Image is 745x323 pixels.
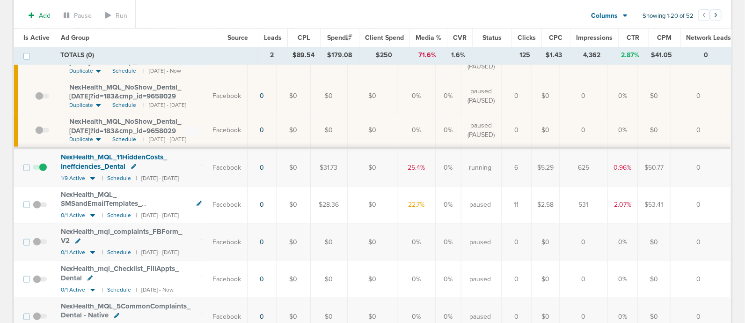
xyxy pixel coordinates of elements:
span: Client Spend [365,34,404,42]
span: CPL [298,34,310,42]
td: 0 [678,47,738,64]
td: 0 [671,113,731,148]
td: 0% [608,113,638,148]
small: | [DATE] - [DATE] [143,135,186,143]
td: $0 [277,261,310,298]
td: $53.41 [638,187,671,224]
td: 0 [502,79,532,113]
td: 0 [502,224,532,261]
td: $0 [347,79,398,113]
td: 2.87% [615,47,645,64]
small: Schedule [107,286,131,293]
td: 0 [502,261,532,298]
td: $0 [347,224,398,261]
td: Facebook [207,261,248,298]
span: Leads [264,34,282,42]
td: $0 [277,187,310,224]
td: $179.08 [321,47,359,64]
td: $1.43 [540,47,568,64]
td: 0% [398,113,435,148]
td: 0% [435,187,461,224]
a: 0 [260,313,264,321]
span: paused [469,200,491,210]
span: NexHealth_ mql_ complaints_ FBForm_ V2 [61,227,182,245]
td: $28.36 [310,187,347,224]
span: NexHealth_ mql_ Checklist_ FillAppts_ Dental [61,264,179,282]
span: Schedule [112,135,136,143]
span: Network Leads [687,34,731,42]
td: $0 [277,79,310,113]
td: Facebook [207,113,248,148]
td: paused (PAUSED) [461,79,502,113]
td: $0 [532,113,560,148]
small: | [102,212,102,219]
span: NexHealth_ MQL_ NoShow_ Dental_ [DATE]?id=183&cmp_ id=9658029 [69,117,181,135]
a: 0 [260,58,264,66]
small: | [DATE] - Now [136,286,174,293]
span: Add [39,12,51,20]
span: running [469,163,491,173]
td: 125 [510,47,540,64]
td: 2 [257,47,286,64]
td: 22.7% [398,187,435,224]
td: paused (PAUSED) [461,113,502,148]
small: | [102,249,102,256]
a: 0 [260,92,264,100]
td: 1.6% [446,47,471,64]
span: Impressions [576,34,613,42]
ul: Pagination [698,11,722,22]
td: $2.58 [532,187,560,224]
td: 0 [671,187,731,224]
td: 0 [671,224,731,261]
td: 0 [560,79,608,113]
span: Media % [416,34,441,42]
span: CTR [627,34,640,42]
td: 0 [671,148,731,186]
td: 531 [560,187,608,224]
td: $5.29 [532,148,560,186]
td: $0 [638,224,671,261]
td: 0% [435,79,461,113]
td: $0 [310,113,347,148]
span: paused [469,238,491,247]
a: 0 [260,201,264,209]
td: 0% [608,261,638,298]
td: $0 [310,261,347,298]
span: CVR [453,34,467,42]
td: 0 [502,113,532,148]
td: $250 [359,47,409,64]
span: 0/1 Active [61,249,85,256]
td: 11 [502,187,532,224]
small: Schedule [107,212,131,219]
button: Add [23,9,56,23]
td: 0% [435,261,461,298]
td: 0.96% [608,148,638,186]
td: $89.54 [287,47,321,64]
small: | [DATE] - [DATE] [143,101,186,109]
td: 0% [435,224,461,261]
td: 0% [398,261,435,298]
td: Facebook [207,187,248,224]
span: 0/1 Active [61,286,85,293]
td: 0 [560,113,608,148]
span: Duplicate [69,67,93,75]
td: 0% [398,224,435,261]
td: $0 [532,79,560,113]
span: Clicks [518,34,536,42]
td: $0 [277,224,310,261]
td: $0 [277,113,310,148]
td: 0% [435,148,461,186]
td: $31.73 [310,148,347,186]
small: | [DATE] - Now [143,67,181,75]
td: $0 [277,148,310,186]
td: 0% [435,113,461,148]
a: 0 [260,126,264,134]
td: $41.05 [645,47,678,64]
td: $50.77 [638,148,671,186]
td: $0 [347,261,398,298]
span: Status [482,34,502,42]
small: | [102,286,102,293]
small: Schedule [107,249,131,256]
small: Schedule [107,175,131,182]
span: Schedule [112,67,136,75]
